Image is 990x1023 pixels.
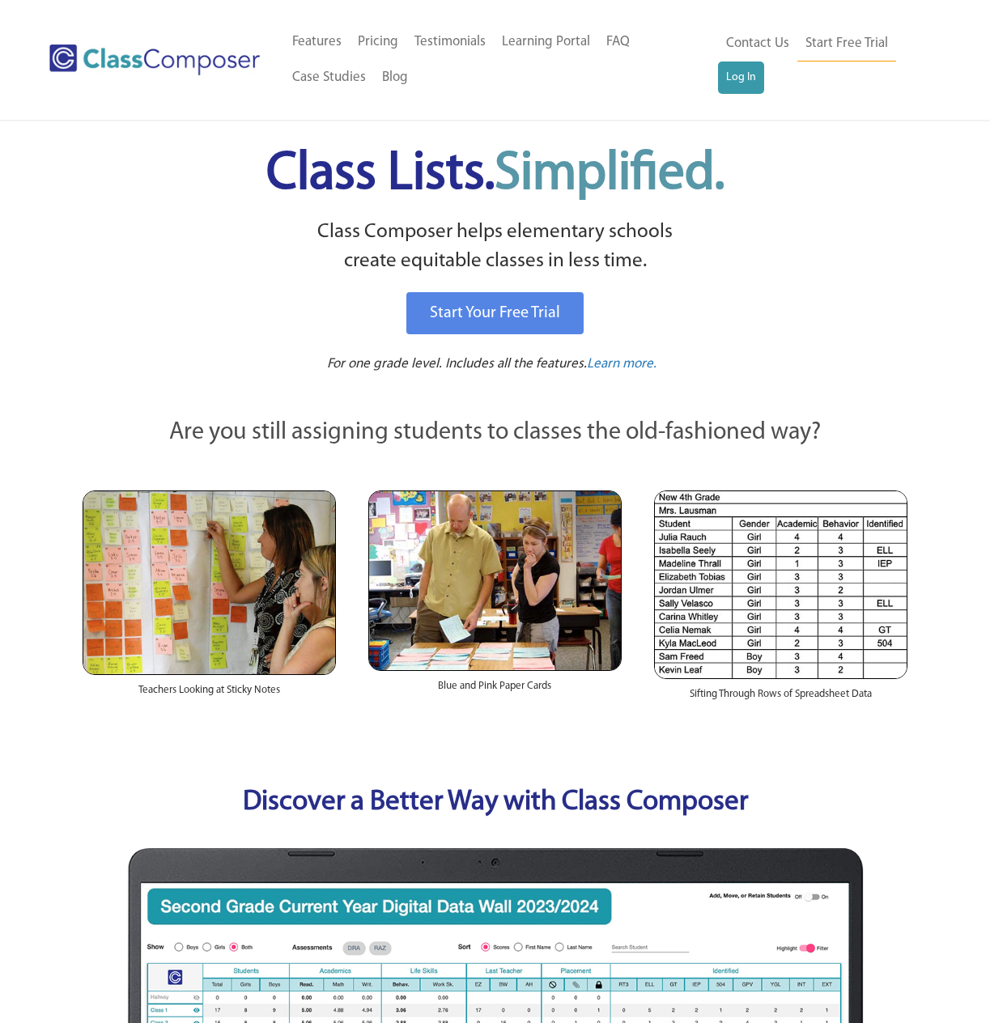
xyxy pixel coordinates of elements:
[80,218,911,277] p: Class Composer helps elementary schools create equitable classes in less time.
[284,24,350,60] a: Features
[494,24,598,60] a: Learning Portal
[49,45,260,75] img: Class Composer
[587,357,656,371] span: Learn more.
[368,490,622,671] img: Blue and Pink Paper Cards
[406,292,584,334] a: Start Your Free Trial
[66,783,924,824] p: Discover a Better Way with Class Composer
[587,354,656,375] a: Learn more.
[368,671,622,710] div: Blue and Pink Paper Cards
[350,24,406,60] a: Pricing
[83,675,336,714] div: Teachers Looking at Sticky Notes
[284,24,717,96] nav: Header Menu
[266,148,724,201] span: Class Lists.
[406,24,494,60] a: Testimonials
[654,679,907,718] div: Sifting Through Rows of Spreadsheet Data
[718,26,928,94] nav: Header Menu
[718,62,764,94] a: Log In
[430,305,560,321] span: Start Your Free Trial
[654,490,907,679] img: Spreadsheets
[495,148,724,201] span: Simplified.
[83,490,336,675] img: Teachers Looking at Sticky Notes
[374,60,416,96] a: Blog
[598,24,638,60] a: FAQ
[83,415,908,451] p: Are you still assigning students to classes the old-fashioned way?
[327,357,587,371] span: For one grade level. Includes all the features.
[718,26,797,62] a: Contact Us
[284,60,374,96] a: Case Studies
[797,26,896,62] a: Start Free Trial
